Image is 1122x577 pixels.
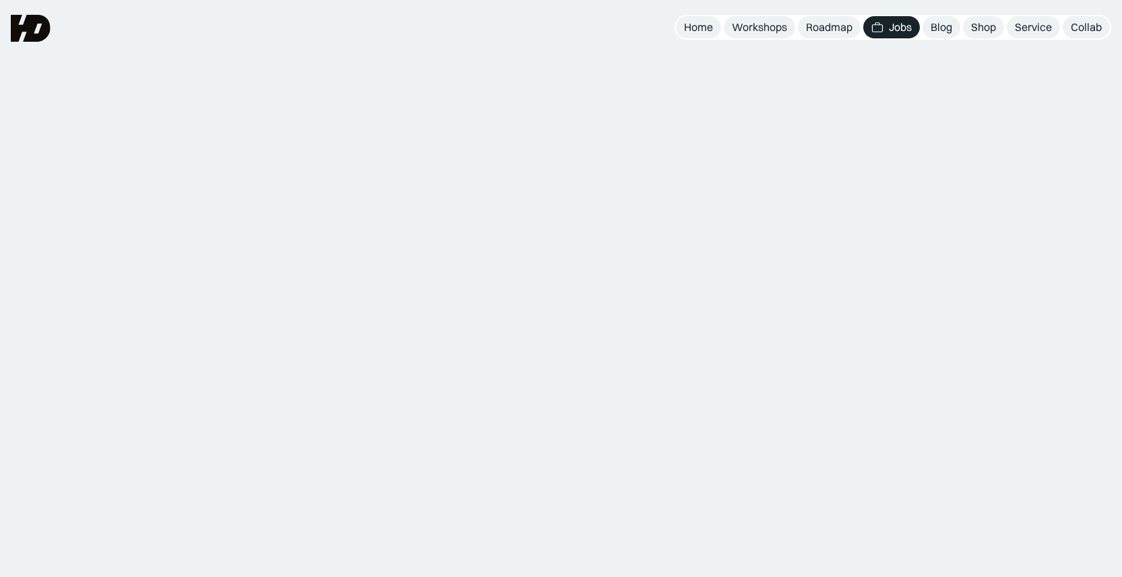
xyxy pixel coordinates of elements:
a: Shop [963,16,1004,38]
a: Workshops [724,16,795,38]
a: Blog [923,16,960,38]
div: Shop [971,20,996,34]
a: Collab [1063,16,1110,38]
a: Home [676,16,721,38]
div: Home [684,20,713,34]
div: Roadmap [806,20,852,34]
a: Jobs [863,16,920,38]
div: Collab [1071,20,1102,34]
div: Blog [931,20,952,34]
div: Workshops [732,20,787,34]
div: Service [1015,20,1052,34]
div: Jobs [889,20,912,34]
a: Roadmap [798,16,861,38]
a: Service [1007,16,1060,38]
